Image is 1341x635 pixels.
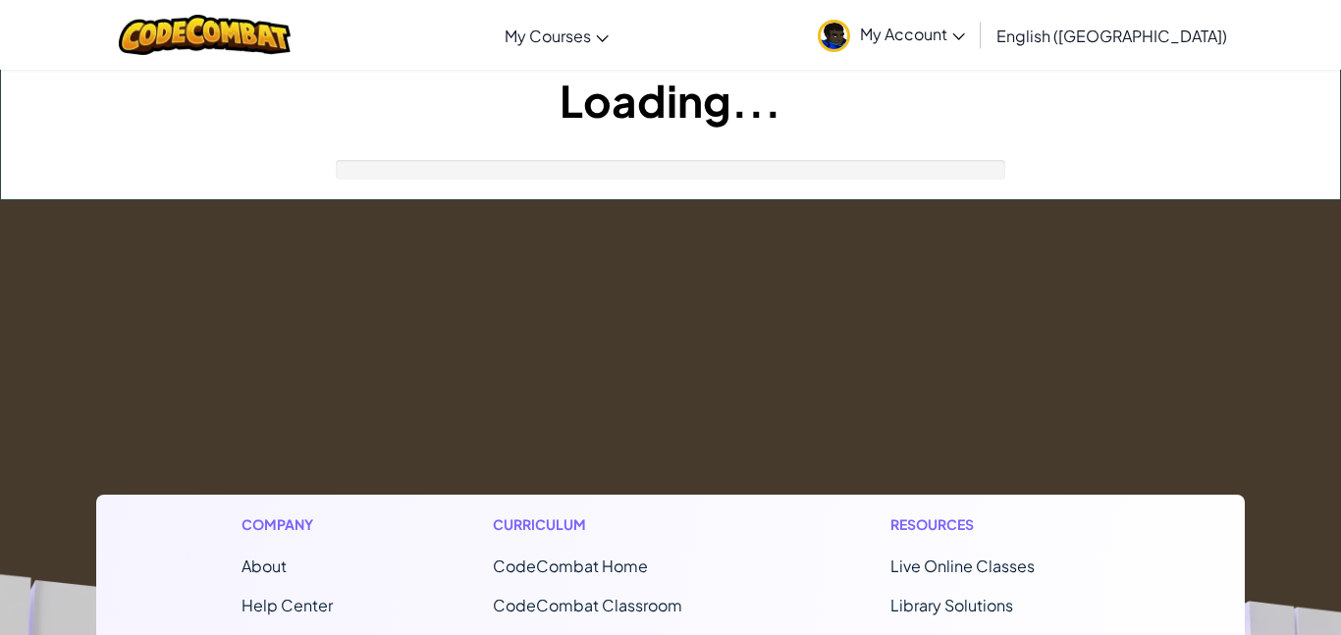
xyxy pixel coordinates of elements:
[890,595,1013,615] a: Library Solutions
[505,26,591,46] span: My Courses
[996,26,1227,46] span: English ([GEOGRAPHIC_DATA])
[493,514,730,535] h1: Curriculum
[987,9,1237,62] a: English ([GEOGRAPHIC_DATA])
[493,556,648,576] span: CodeCombat Home
[890,514,1100,535] h1: Resources
[1,70,1340,131] h1: Loading...
[493,595,682,615] a: CodeCombat Classroom
[495,9,618,62] a: My Courses
[241,556,287,576] a: About
[241,514,333,535] h1: Company
[241,595,333,615] a: Help Center
[890,556,1035,576] a: Live Online Classes
[818,20,850,52] img: avatar
[860,24,965,44] span: My Account
[808,4,975,66] a: My Account
[119,15,291,55] img: CodeCombat logo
